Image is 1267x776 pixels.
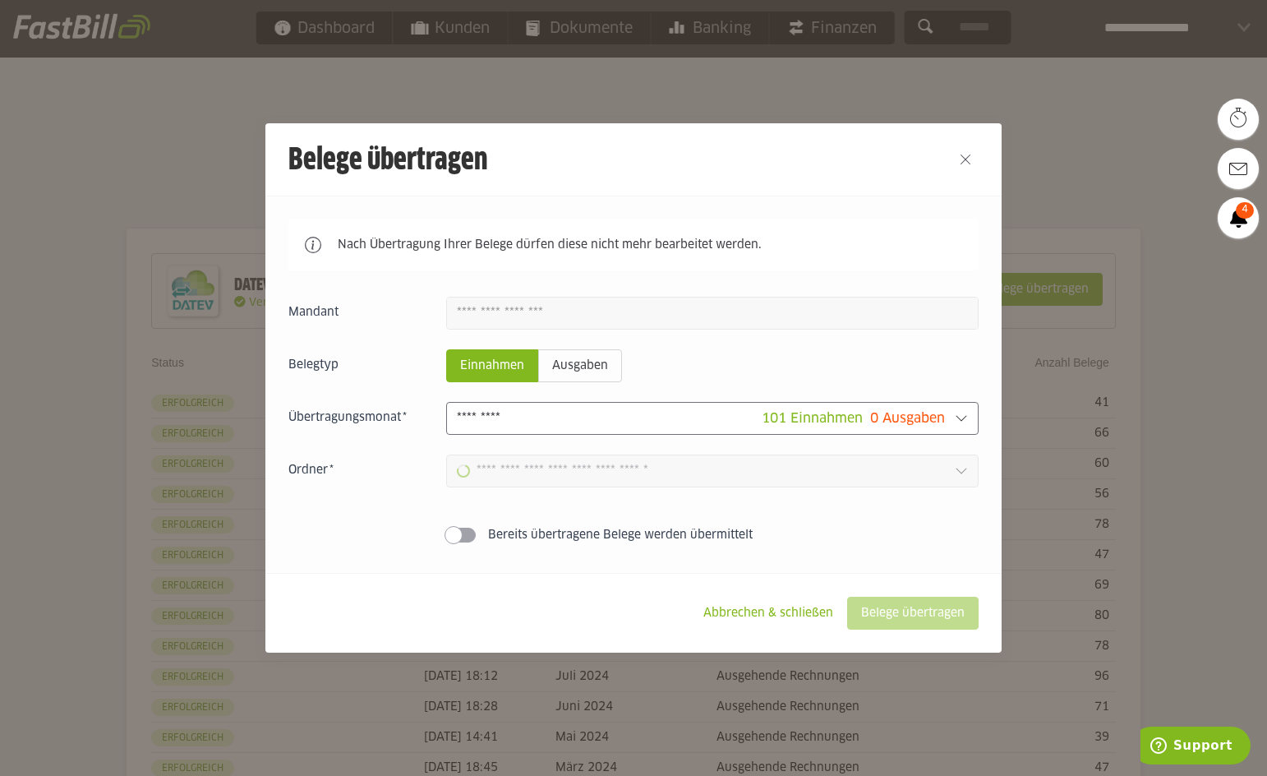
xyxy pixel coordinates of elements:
[1140,727,1251,768] iframe: Öffnet ein Widget, in dem Sie weitere Informationen finden
[538,349,622,382] sl-radio-button: Ausgaben
[847,597,979,630] sl-button: Belege übertragen
[288,527,979,543] sl-switch: Bereits übertragene Belege werden übermittelt
[870,412,945,425] span: 0 Ausgaben
[446,349,538,382] sl-radio-button: Einnahmen
[1218,197,1259,238] a: 4
[1236,202,1254,219] span: 4
[689,597,847,630] sl-button: Abbrechen & schließen
[762,412,863,425] span: 101 Einnahmen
